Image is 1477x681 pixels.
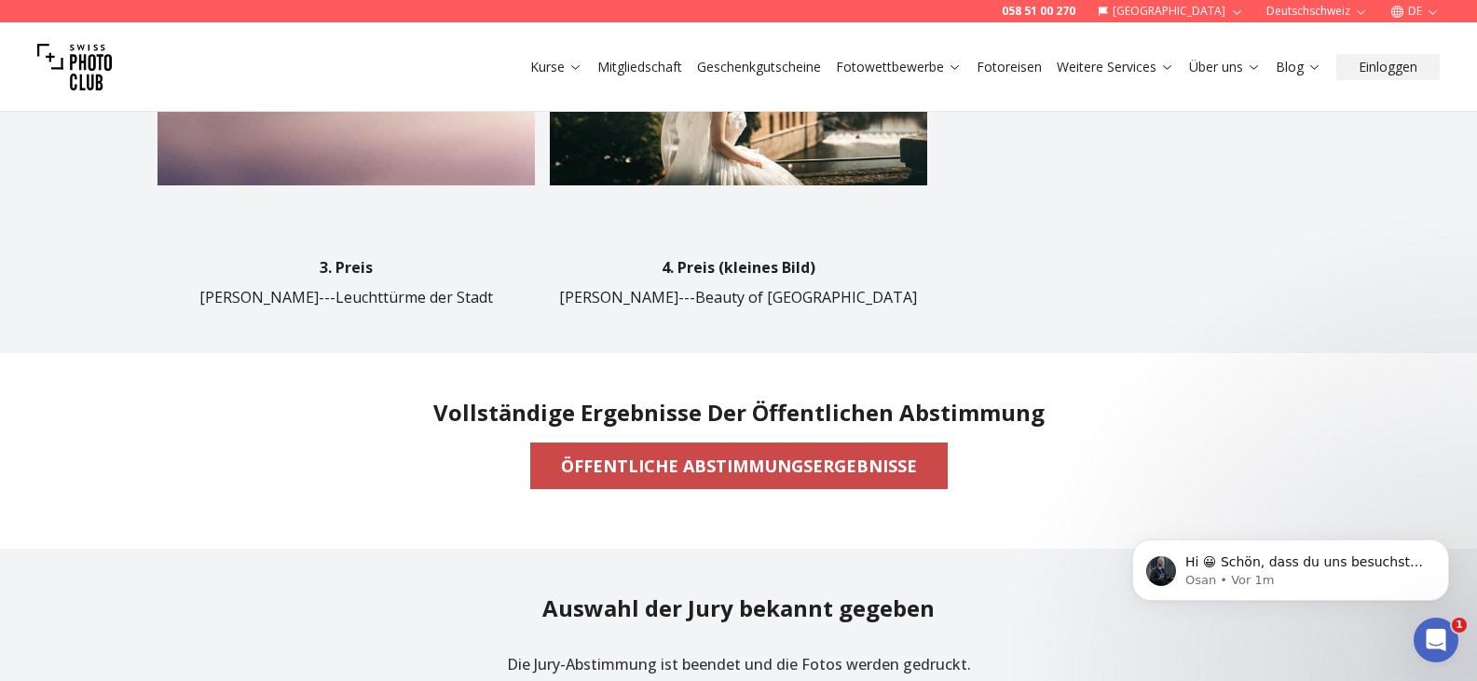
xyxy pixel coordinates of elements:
[433,398,1045,428] h2: Vollständige Ergebnisse der öffentlichen Abstimmung
[542,593,935,623] h2: Auswahl der Jury bekannt gegeben
[1336,54,1440,80] button: Einloggen
[37,30,112,104] img: Swiss photo club
[590,54,690,80] button: Mitgliedschaft
[597,58,682,76] a: Mitgliedschaft
[530,443,948,489] button: ÖFFENTLICHE ABSTIMMUNGSERGEBNISSE
[1414,618,1458,662] iframe: Intercom live chat
[1182,54,1268,80] button: Über uns
[697,58,821,76] a: Geschenkgutscheine
[320,256,373,279] p: 3. Preis
[1189,58,1261,76] a: Über uns
[1268,54,1329,80] button: Blog
[559,286,917,308] p: [PERSON_NAME]---Beauty of [GEOGRAPHIC_DATA]
[828,54,969,80] button: Fotowettbewerbe
[530,58,582,76] a: Kurse
[1104,500,1477,631] iframe: Intercom notifications Nachricht
[690,54,828,80] button: Geschenkgutscheine
[561,453,917,479] b: ÖFFENTLICHE ABSTIMMUNGSERGEBNISSE
[977,58,1042,76] a: Fotoreisen
[1049,54,1182,80] button: Weitere Services
[1452,618,1467,633] span: 1
[1002,4,1075,19] a: 058 51 00 270
[836,58,962,76] a: Fotowettbewerbe
[199,286,493,308] p: [PERSON_NAME]---Leuchttürme der Stadt
[969,54,1049,80] button: Fotoreisen
[662,256,815,279] p: 4. Preis (kleines Bild)
[523,54,590,80] button: Kurse
[1276,58,1321,76] a: Blog
[1057,58,1174,76] a: Weitere Services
